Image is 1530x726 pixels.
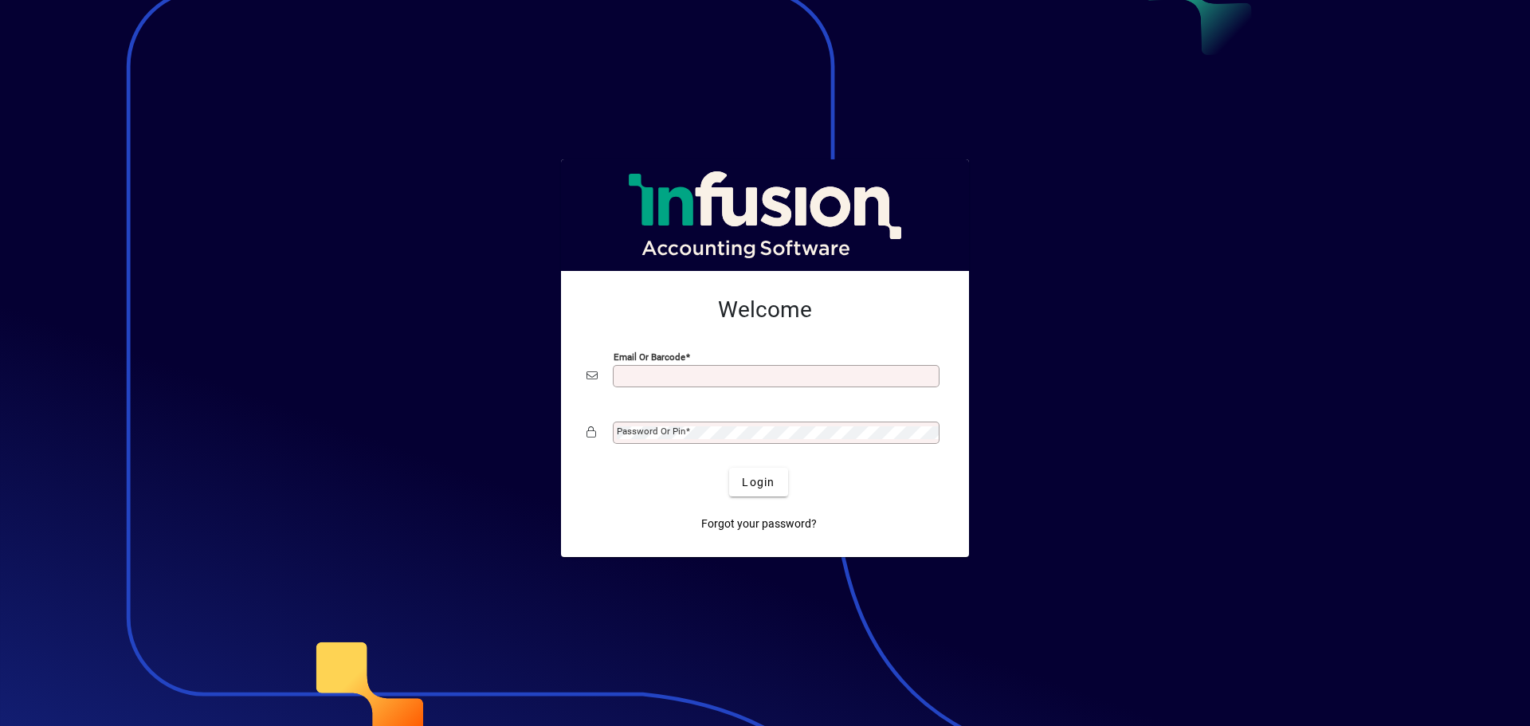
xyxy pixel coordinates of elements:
[701,516,817,532] span: Forgot your password?
[729,468,787,496] button: Login
[617,426,685,437] mat-label: Password or Pin
[742,474,775,491] span: Login
[586,296,943,324] h2: Welcome
[614,351,685,363] mat-label: Email or Barcode
[695,509,823,538] a: Forgot your password?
